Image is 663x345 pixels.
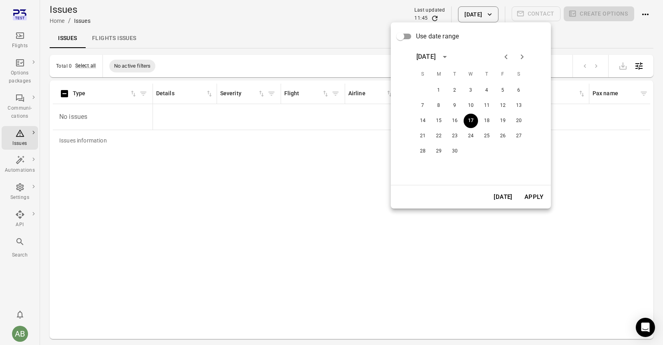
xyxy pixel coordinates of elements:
[464,114,478,128] button: 17
[416,98,430,113] button: 7
[496,129,510,143] button: 26
[464,83,478,98] button: 3
[432,144,446,158] button: 29
[464,98,478,113] button: 10
[448,98,462,113] button: 9
[448,66,462,82] span: Tuesday
[512,83,526,98] button: 6
[496,66,510,82] span: Friday
[416,32,459,41] span: Use date range
[448,144,462,158] button: 30
[512,129,526,143] button: 27
[416,66,430,82] span: Sunday
[416,114,430,128] button: 14
[496,98,510,113] button: 12
[512,66,526,82] span: Saturday
[480,98,494,113] button: 11
[512,114,526,128] button: 20
[432,98,446,113] button: 8
[480,66,494,82] span: Thursday
[416,129,430,143] button: 21
[520,189,548,205] button: Apply
[432,114,446,128] button: 15
[512,98,526,113] button: 13
[438,50,452,64] button: calendar view is open, switch to year view
[498,49,514,65] button: Previous month
[480,83,494,98] button: 4
[432,129,446,143] button: 22
[432,66,446,82] span: Monday
[480,129,494,143] button: 25
[416,144,430,158] button: 28
[636,318,655,337] div: Open Intercom Messenger
[496,114,510,128] button: 19
[448,114,462,128] button: 16
[514,49,530,65] button: Next month
[448,129,462,143] button: 23
[416,52,436,62] div: [DATE]
[432,83,446,98] button: 1
[464,66,478,82] span: Wednesday
[496,83,510,98] button: 5
[448,83,462,98] button: 2
[480,114,494,128] button: 18
[464,129,478,143] button: 24
[489,189,517,205] button: [DATE]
